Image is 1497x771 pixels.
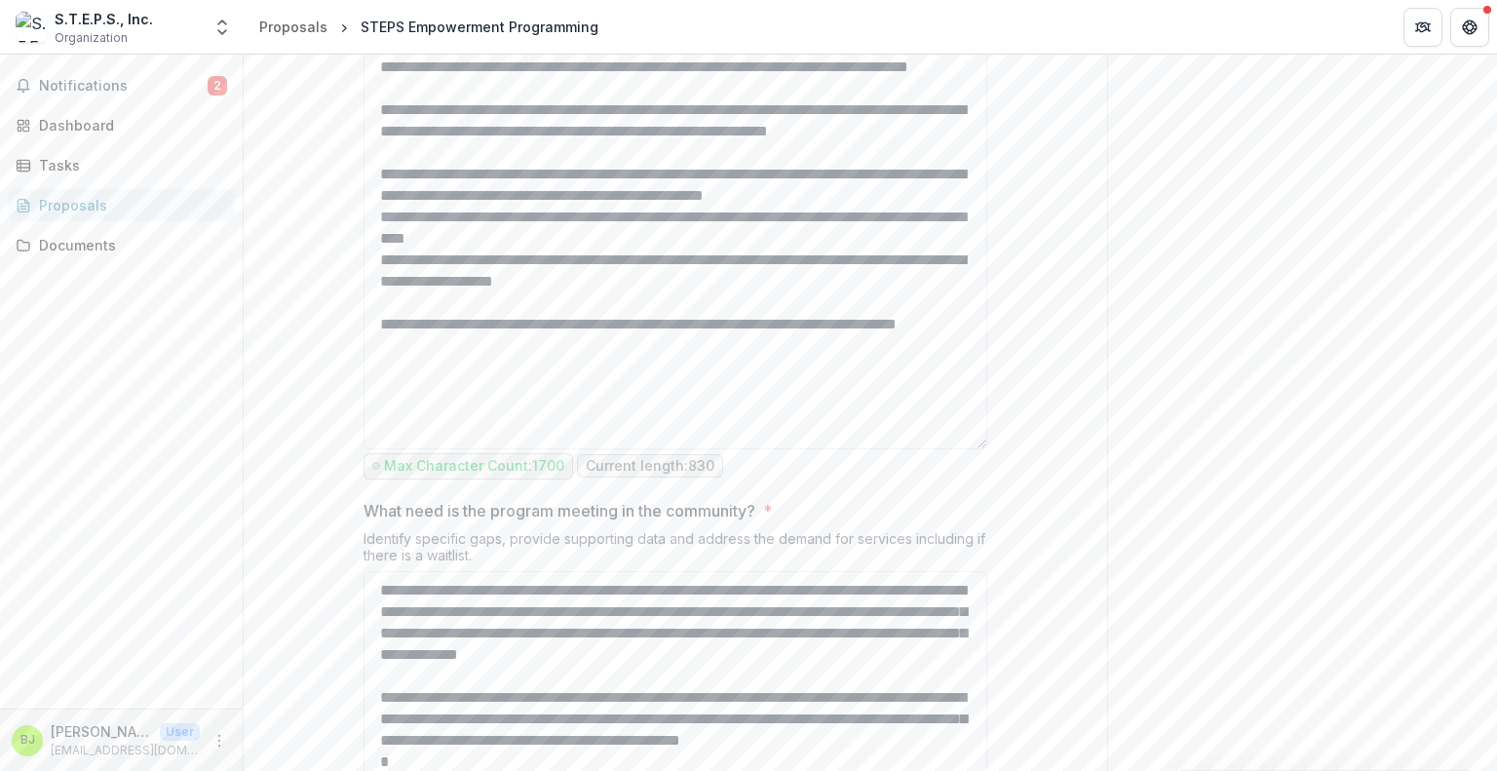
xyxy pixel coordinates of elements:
[259,17,327,37] div: Proposals
[55,9,153,29] div: S.T.E.P.S., Inc.
[209,8,236,47] button: Open entity switcher
[39,155,219,175] div: Tasks
[39,115,219,135] div: Dashboard
[208,76,227,96] span: 2
[208,729,231,752] button: More
[251,13,606,41] nav: breadcrumb
[8,70,235,101] button: Notifications2
[16,12,47,43] img: S.T.E.P.S., Inc.
[8,189,235,221] a: Proposals
[51,742,200,759] p: [EMAIL_ADDRESS][DOMAIN_NAME]
[20,734,35,747] div: Beatrice Jennette
[364,530,987,571] div: Identify specific gaps, provide supporting data and address the demand for services including if ...
[160,723,200,741] p: User
[384,458,564,475] p: Max Character Count: 1700
[8,229,235,261] a: Documents
[39,195,219,215] div: Proposals
[586,458,714,475] p: Current length: 830
[39,235,219,255] div: Documents
[55,29,128,47] span: Organization
[1450,8,1489,47] button: Get Help
[361,17,598,37] div: STEPS Empowerment Programming
[251,13,335,41] a: Proposals
[1403,8,1442,47] button: Partners
[8,109,235,141] a: Dashboard
[51,721,152,742] p: [PERSON_NAME]
[39,78,208,95] span: Notifications
[364,499,755,522] p: What need is the program meeting in the community?
[8,149,235,181] a: Tasks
